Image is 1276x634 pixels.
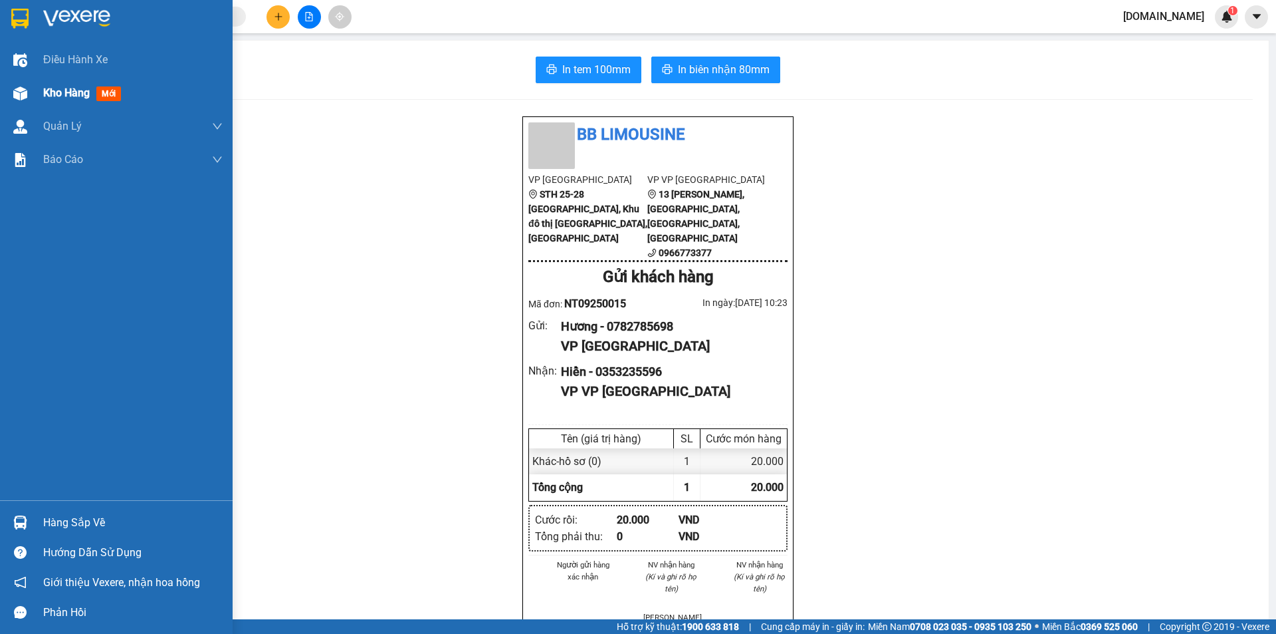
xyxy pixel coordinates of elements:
[647,248,657,257] span: phone
[643,611,700,623] li: [PERSON_NAME]
[528,317,561,334] div: Gửi :
[43,118,82,134] span: Quản Lý
[528,122,788,148] li: BB Limousine
[761,619,865,634] span: Cung cấp máy in - giấy in:
[679,528,740,545] div: VND
[1230,6,1235,15] span: 1
[13,153,27,167] img: solution-icon
[561,317,777,336] div: Hương - 0782785698
[1113,8,1215,25] span: [DOMAIN_NAME]
[682,621,739,632] strong: 1900 633 818
[659,247,712,258] b: 0966773377
[1228,6,1237,15] sup: 1
[868,619,1031,634] span: Miền Nam
[1042,619,1138,634] span: Miền Bắc
[528,363,561,379] div: Nhận :
[617,528,679,545] div: 0
[328,5,352,29] button: aim
[43,574,200,591] span: Giới thiệu Vexere, nhận hoa hồng
[14,606,27,619] span: message
[532,481,583,494] span: Tổng cộng
[14,546,27,559] span: question-circle
[335,12,344,21] span: aim
[528,265,788,290] div: Gửi khách hàng
[536,57,641,83] button: printerIn tem 100mm
[555,559,611,583] li: Người gửi hàng xác nhận
[7,57,92,100] li: VP [GEOGRAPHIC_DATA]
[678,61,770,78] span: In biên nhận 80mm
[528,190,538,199] span: environment
[43,51,108,68] span: Điều hành xe
[1221,11,1233,23] img: icon-new-feature
[274,12,283,21] span: plus
[92,57,177,100] li: VP VP [GEOGRAPHIC_DATA]
[7,7,193,32] li: BB Limousine
[212,154,223,165] span: down
[1251,11,1263,23] span: caret-down
[546,64,557,77] span: printer
[734,572,785,593] i: (Kí và ghi rõ họ tên)
[564,297,626,310] span: NT09250015
[677,432,696,445] div: SL
[647,189,744,243] b: 13 [PERSON_NAME], [GEOGRAPHIC_DATA], [GEOGRAPHIC_DATA], [GEOGRAPHIC_DATA]
[1245,5,1268,29] button: caret-down
[617,512,679,528] div: 20.000
[684,481,690,494] span: 1
[304,12,314,21] span: file-add
[96,86,121,101] span: mới
[662,64,673,77] span: printer
[528,295,658,312] div: Mã đơn:
[731,559,788,571] li: NV nhận hàng
[43,543,223,563] div: Hướng dẫn sử dụng
[1035,624,1039,629] span: ⚪️
[700,448,787,474] div: 20.000
[14,576,27,589] span: notification
[43,86,90,99] span: Kho hàng
[647,172,766,187] li: VP VP [GEOGRAPHIC_DATA]
[910,621,1031,632] strong: 0708 023 035 - 0935 103 250
[674,448,700,474] div: 1
[749,619,751,634] span: |
[1081,621,1138,632] strong: 0369 525 060
[658,295,788,310] div: In ngày: [DATE] 10:23
[561,363,777,381] div: Hiền - 0353235596
[43,151,83,168] span: Báo cáo
[751,481,784,494] span: 20.000
[679,512,740,528] div: VND
[535,528,617,545] div: Tổng phải thu :
[212,121,223,132] span: down
[528,172,647,187] li: VP [GEOGRAPHIC_DATA]
[13,120,27,134] img: warehouse-icon
[13,516,27,530] img: warehouse-icon
[617,619,739,634] span: Hỗ trợ kỹ thuật:
[13,86,27,100] img: warehouse-icon
[643,559,700,571] li: NV nhận hàng
[562,61,631,78] span: In tem 100mm
[651,57,780,83] button: printerIn biên nhận 80mm
[11,9,29,29] img: logo-vxr
[1148,619,1150,634] span: |
[704,432,784,445] div: Cước món hàng
[43,513,223,533] div: Hàng sắp về
[1202,622,1212,631] span: copyright
[532,455,601,468] span: Khác - hồ sơ (0)
[645,572,696,593] i: (Kí và ghi rõ họ tên)
[43,603,223,623] div: Phản hồi
[561,336,777,357] div: VP [GEOGRAPHIC_DATA]
[535,512,617,528] div: Cước rồi :
[266,5,290,29] button: plus
[298,5,321,29] button: file-add
[532,432,670,445] div: Tên (giá trị hàng)
[647,190,657,199] span: environment
[561,381,777,402] div: VP VP [GEOGRAPHIC_DATA]
[13,53,27,67] img: warehouse-icon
